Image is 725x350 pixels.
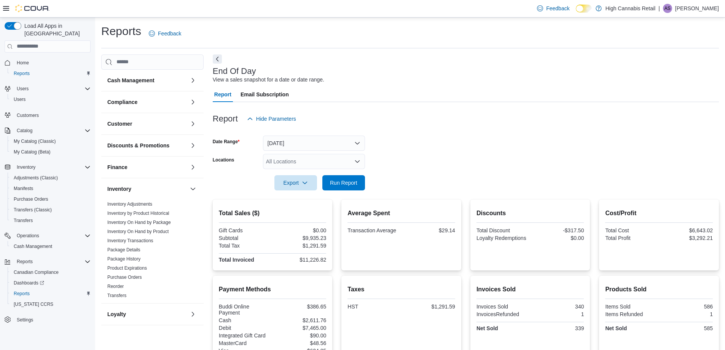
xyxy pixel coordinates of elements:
span: Inventory [14,163,91,172]
a: Purchase Orders [107,275,142,280]
span: Reports [14,257,91,266]
a: Customers [14,111,42,120]
div: $0.00 [274,227,326,233]
button: Compliance [107,98,187,106]
a: Feedback [534,1,572,16]
span: Users [17,86,29,92]
span: [US_STATE] CCRS [14,301,53,307]
a: Package History [107,256,140,262]
button: Catalog [2,125,94,136]
a: Transfers [107,293,126,298]
button: Next [213,54,222,64]
div: Debit [219,325,271,331]
span: Purchase Orders [11,195,91,204]
h3: OCM [107,332,120,340]
span: Canadian Compliance [14,269,59,275]
span: My Catalog (Classic) [14,138,56,144]
h3: Report [213,114,238,123]
span: Feedback [546,5,569,12]
div: $386.65 [274,304,326,310]
span: Purchase Orders [14,196,48,202]
button: Export [274,175,317,190]
button: Customers [2,109,94,120]
span: Inventory [17,164,35,170]
span: Reports [14,70,30,77]
span: Package History [107,256,140,262]
div: $3,292.21 [661,235,713,241]
a: [US_STATE] CCRS [11,300,56,309]
span: Inventory Adjustments [107,201,152,207]
a: Inventory On Hand by Package [107,220,171,225]
button: Cash Management [8,241,94,252]
a: Reports [11,69,33,78]
button: Inventory [2,162,94,173]
div: $29.14 [403,227,455,233]
div: $11,226.82 [274,257,326,263]
span: My Catalog (Beta) [14,149,51,155]
button: Cash Management [188,76,198,85]
button: Reports [8,68,94,79]
a: Transfers (Classic) [11,205,55,214]
button: Compliance [188,97,198,107]
div: Total Tax [219,243,271,249]
span: Customers [17,112,39,118]
span: Dashboards [14,280,44,286]
a: Cash Management [11,242,55,251]
span: Package Details [107,247,140,253]
button: Reports [2,256,94,267]
div: Subtotal [219,235,271,241]
a: My Catalog (Beta) [11,147,54,157]
button: Canadian Compliance [8,267,94,278]
button: Home [2,57,94,68]
a: Inventory On Hand by Product [107,229,169,234]
strong: Net Sold [476,325,498,331]
div: Buddi Online Payment [219,304,271,316]
span: Reports [17,259,33,265]
a: Home [14,58,32,67]
a: Transfers [11,216,36,225]
a: Users [11,95,29,104]
a: Settings [14,315,36,324]
button: OCM [107,332,187,340]
button: Inventory [107,185,187,193]
div: HST [347,304,400,310]
button: Customer [188,119,198,128]
span: Hide Parameters [256,115,296,123]
button: Catalog [14,126,35,135]
h3: Discounts & Promotions [107,142,169,149]
input: Dark Mode [576,5,592,13]
div: Alyssa Snyder [663,4,672,13]
button: Hide Parameters [244,111,299,126]
img: Cova [15,5,49,12]
div: Loyalty Redemptions [476,235,529,241]
span: Export [279,175,312,190]
span: Operations [14,231,91,240]
h3: Compliance [107,98,137,106]
h1: Reports [101,24,141,39]
div: 1 [661,311,713,317]
span: Report [214,87,231,102]
div: Total Discount [476,227,529,233]
button: Discounts & Promotions [188,141,198,150]
h3: Loyalty [107,310,126,318]
button: Operations [2,230,94,241]
span: My Catalog (Classic) [11,137,91,146]
span: Inventory Transactions [107,238,153,244]
a: Manifests [11,184,36,193]
span: My Catalog (Beta) [11,147,91,157]
span: Users [14,84,91,93]
h2: Average Spent [347,209,455,218]
div: Integrated Gift Card [219,332,271,339]
button: Run Report [322,175,365,190]
a: Canadian Compliance [11,268,62,277]
div: $9,935.23 [274,235,326,241]
div: InvoicesRefunded [476,311,529,317]
div: $0.00 [532,235,584,241]
div: Gift Cards [219,227,271,233]
button: Reports [8,288,94,299]
a: Product Expirations [107,265,147,271]
div: Transaction Average [347,227,400,233]
button: OCM [188,331,198,340]
button: My Catalog (Classic) [8,136,94,147]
